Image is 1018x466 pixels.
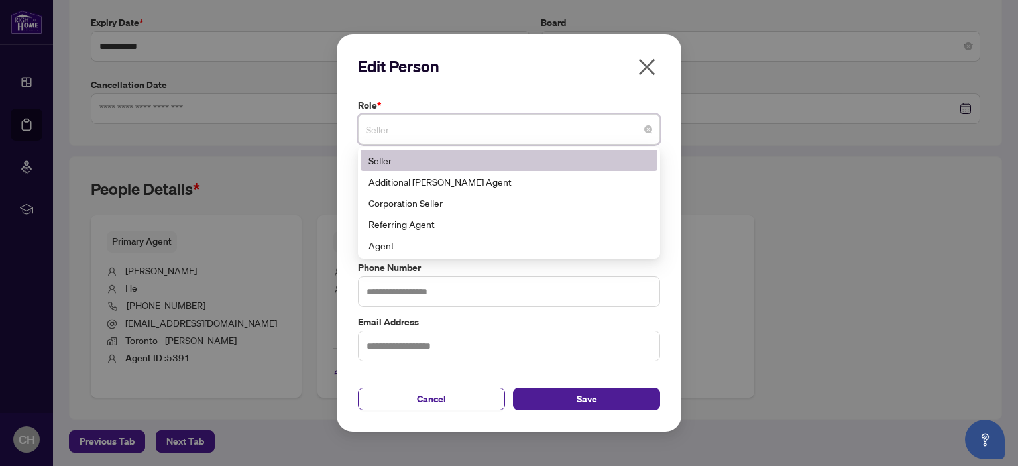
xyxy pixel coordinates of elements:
[368,174,650,189] div: Additional [PERSON_NAME] Agent
[368,196,650,210] div: Corporation Seller
[358,56,660,77] h2: Edit Person
[358,315,660,329] label: Email Address
[644,125,652,133] span: close-circle
[417,388,446,410] span: Cancel
[361,192,657,213] div: Corporation Seller
[358,388,505,410] button: Cancel
[965,420,1005,459] button: Open asap
[577,388,597,410] span: Save
[358,261,660,275] label: Phone Number
[358,98,660,113] label: Role
[368,153,650,168] div: Seller
[366,117,652,142] span: Seller
[361,235,657,256] div: Agent
[368,238,650,253] div: Agent
[361,213,657,235] div: Referring Agent
[361,150,657,171] div: Seller
[368,217,650,231] div: Referring Agent
[361,171,657,192] div: Additional RAHR Agent
[636,56,657,78] span: close
[513,388,660,410] button: Save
